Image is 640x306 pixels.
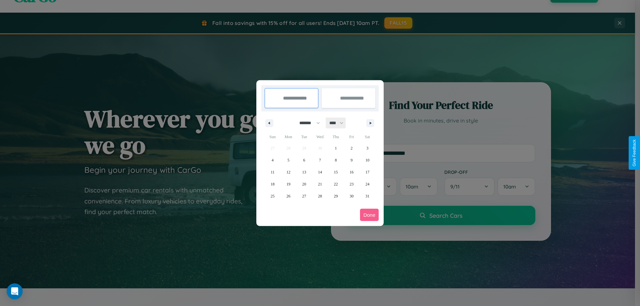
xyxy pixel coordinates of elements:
button: 7 [312,154,328,166]
span: 1 [335,142,337,154]
button: 24 [360,178,375,190]
span: 11 [271,166,275,178]
button: 4 [265,154,280,166]
span: Thu [328,132,344,142]
span: 18 [271,178,275,190]
button: 14 [312,166,328,178]
button: 13 [296,166,312,178]
div: Open Intercom Messenger [7,283,23,299]
button: 19 [280,178,296,190]
span: 12 [286,166,290,178]
button: 9 [344,154,359,166]
span: Mon [280,132,296,142]
span: 19 [286,178,290,190]
div: Give Feedback [632,140,637,166]
button: 29 [328,190,344,202]
span: 3 [366,142,368,154]
button: 6 [296,154,312,166]
button: 5 [280,154,296,166]
span: 7 [319,154,321,166]
button: 16 [344,166,359,178]
span: 27 [302,190,306,202]
button: 25 [265,190,280,202]
button: 2 [344,142,359,154]
button: 1 [328,142,344,154]
span: 29 [334,190,338,202]
span: 24 [365,178,369,190]
button: Done [360,209,379,221]
span: 10 [365,154,369,166]
button: 11 [265,166,280,178]
span: 20 [302,178,306,190]
button: 18 [265,178,280,190]
button: 15 [328,166,344,178]
button: 27 [296,190,312,202]
span: 8 [335,154,337,166]
button: 28 [312,190,328,202]
span: 25 [271,190,275,202]
button: 3 [360,142,375,154]
span: 13 [302,166,306,178]
button: 10 [360,154,375,166]
span: 5 [287,154,289,166]
span: Tue [296,132,312,142]
span: 4 [272,154,274,166]
span: 21 [318,178,322,190]
span: 15 [334,166,338,178]
span: 6 [303,154,305,166]
span: Wed [312,132,328,142]
span: 17 [365,166,369,178]
span: 14 [318,166,322,178]
span: 23 [350,178,354,190]
button: 17 [360,166,375,178]
span: 16 [350,166,354,178]
span: Sun [265,132,280,142]
button: 23 [344,178,359,190]
button: 30 [344,190,359,202]
button: 21 [312,178,328,190]
span: Fri [344,132,359,142]
span: 9 [351,154,353,166]
button: 12 [280,166,296,178]
button: 20 [296,178,312,190]
span: 28 [318,190,322,202]
button: 26 [280,190,296,202]
span: Sat [360,132,375,142]
span: 2 [351,142,353,154]
span: 26 [286,190,290,202]
span: 22 [334,178,338,190]
button: 22 [328,178,344,190]
span: 30 [350,190,354,202]
button: 31 [360,190,375,202]
button: 8 [328,154,344,166]
span: 31 [365,190,369,202]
